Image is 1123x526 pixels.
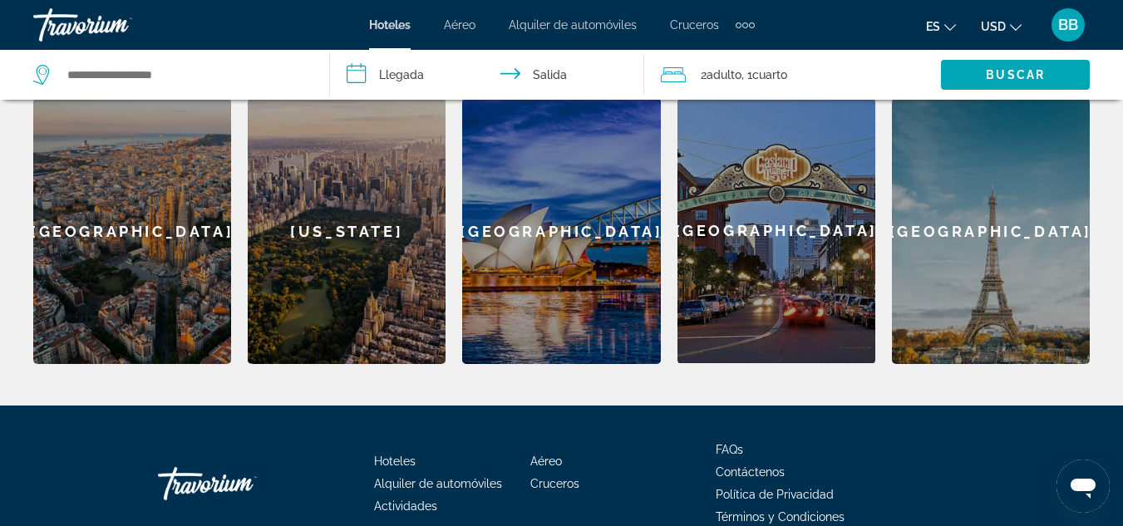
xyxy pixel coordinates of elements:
a: [GEOGRAPHIC_DATA] [462,98,660,364]
iframe: Botón para iniciar la ventana de mensajería [1057,460,1110,513]
button: Travelers: 2 adults, 0 children [644,50,941,100]
span: 2 [701,63,741,86]
button: Extra navigation items [736,12,755,38]
a: [GEOGRAPHIC_DATA] [892,98,1090,364]
a: Alquiler de automóviles [374,477,502,490]
a: Cruceros [530,477,579,490]
a: Alquiler de automóviles [509,18,637,32]
a: Aéreo [530,455,562,468]
span: Adulto [707,68,741,81]
button: Change language [926,14,956,38]
span: Buscar [986,68,1045,81]
a: Travorium [33,3,199,47]
a: Política de Privacidad [716,488,834,501]
div: [GEOGRAPHIC_DATA] [677,98,875,363]
a: Travorium [158,459,324,509]
a: Contáctenos [716,465,785,479]
a: FAQs [716,443,743,456]
span: Cuarto [752,68,787,81]
a: Actividades [374,499,437,513]
button: Check in and out dates [330,50,643,100]
a: Términos y Condiciones [716,510,845,524]
a: Aéreo [444,18,475,32]
a: Hoteles [369,18,411,32]
a: [GEOGRAPHIC_DATA] [33,98,231,364]
button: User Menu [1047,7,1090,42]
button: Change currency [981,14,1022,38]
a: [US_STATE] [248,98,446,364]
span: USD [981,20,1006,33]
a: Cruceros [670,18,719,32]
span: es [926,20,940,33]
a: Hoteles [374,455,416,468]
span: BB [1058,17,1078,33]
button: Buscar [941,60,1090,90]
span: , 1 [741,63,787,86]
a: [GEOGRAPHIC_DATA] [677,98,875,364]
